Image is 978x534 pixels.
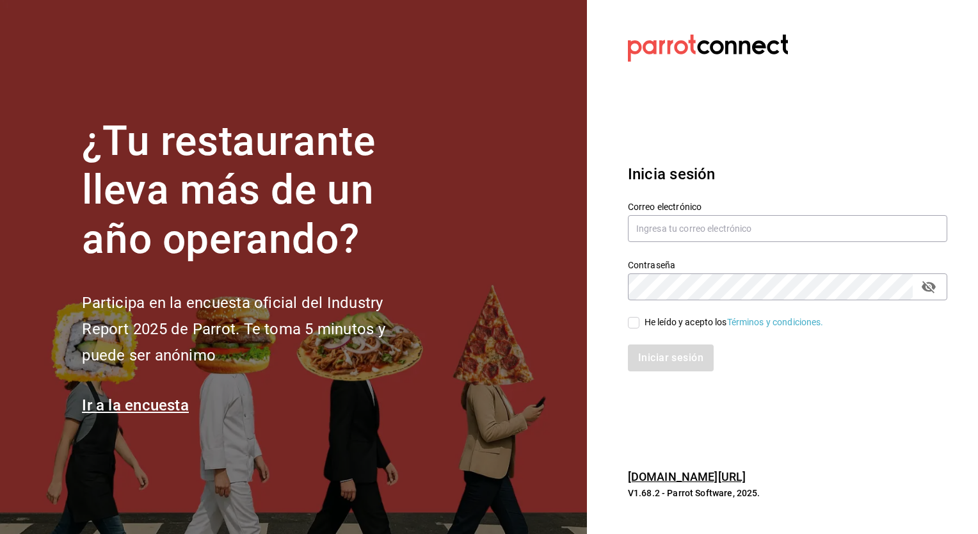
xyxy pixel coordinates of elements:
label: Correo electrónico [628,202,947,211]
label: Contraseña [628,260,947,269]
h1: ¿Tu restaurante lleva más de un año operando? [82,117,428,264]
a: Ir a la encuesta [82,396,189,414]
h3: Inicia sesión [628,163,947,186]
div: He leído y acepto los [645,316,824,329]
input: Ingresa tu correo electrónico [628,215,947,242]
p: V1.68.2 - Parrot Software, 2025. [628,487,947,499]
h2: Participa en la encuesta oficial del Industry Report 2025 de Parrot. Te toma 5 minutos y puede se... [82,290,428,368]
button: passwordField [918,276,940,298]
a: [DOMAIN_NAME][URL] [628,470,746,483]
a: Términos y condiciones. [727,317,824,327]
